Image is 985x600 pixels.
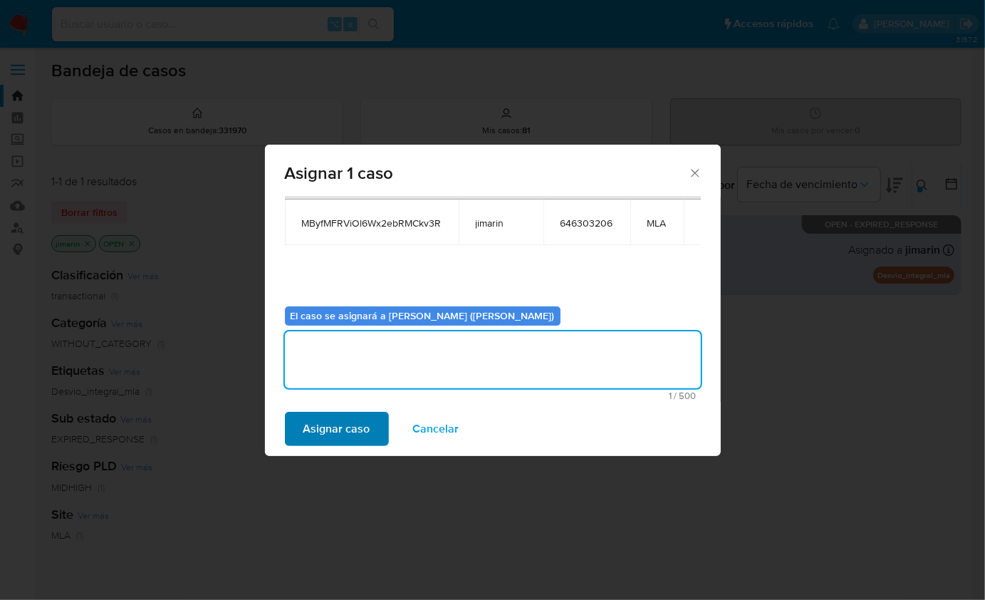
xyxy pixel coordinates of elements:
span: Cancelar [413,413,459,445]
button: Cancelar [395,412,478,446]
div: assign-modal [265,145,721,456]
button: Cerrar ventana [688,166,701,179]
span: jimarin [476,217,526,229]
span: 646303206 [561,217,613,229]
span: Asignar 1 caso [285,165,689,182]
span: Asignar caso [303,413,370,445]
span: MByfMFRViOl6Wx2ebRMCkv3R [302,217,442,229]
span: MLA [647,217,667,229]
button: Asignar caso [285,412,389,446]
span: Máximo 500 caracteres [289,391,697,400]
b: El caso se asignará a [PERSON_NAME] ([PERSON_NAME]) [291,309,555,323]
